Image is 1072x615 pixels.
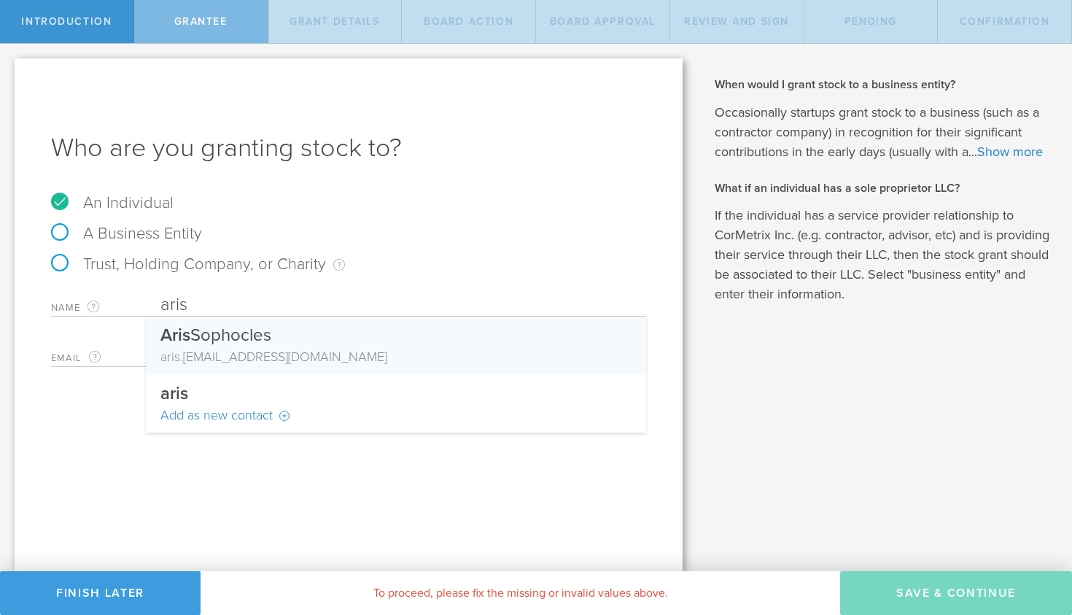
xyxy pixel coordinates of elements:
iframe: Chat Widget [999,501,1072,571]
span: Review and Sign [684,15,789,28]
div: .[EMAIL_ADDRESS][DOMAIN_NAME] [160,347,632,366]
span: aris [160,349,180,365]
span: Grant Details [290,15,380,28]
div: Sophocles [160,317,632,347]
span: Board Action [424,15,513,28]
div: To proceed, please fix the missing or invalid values above. [201,571,840,615]
a: Show more [977,144,1043,160]
span: Confirmation [960,15,1050,28]
h1: Who are you granting stock to? [51,131,646,166]
label: Email [51,349,160,366]
span: Introduction [21,15,112,28]
label: A Business Entity [51,224,202,243]
span: Aris [160,325,190,346]
label: Trust, Holding Company, or Charity [51,255,345,274]
span: Grantee [174,15,228,28]
span: Board Approval [550,15,656,28]
h2: When would I grant stock to a business entity? [715,77,1051,93]
button: Save & Continue [840,571,1072,615]
div: aris Add as new contact [146,374,646,433]
label: Name [51,299,160,316]
span: aris [160,383,188,404]
div: Add as new contact [160,406,632,425]
span: Pending [844,15,897,28]
h2: What if an individual has a sole proprietor LLC? [715,180,1051,196]
div: ArisSophocles aris.[EMAIL_ADDRESS][DOMAIN_NAME] [146,317,646,374]
p: Occasionally startups grant stock to a business (such as a contractor company) in recognition for... [715,103,1051,162]
label: An Individual [51,193,174,212]
p: If the individual has a service provider relationship to CorMetrix Inc. (e.g. contractor, advisor... [715,206,1051,304]
input: Required [160,294,646,316]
